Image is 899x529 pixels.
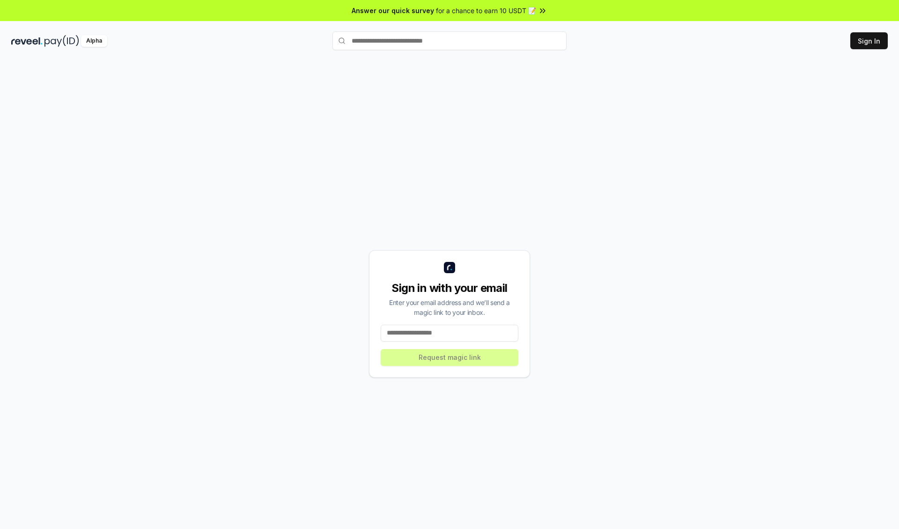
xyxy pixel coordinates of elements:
div: Alpha [81,35,107,47]
img: pay_id [44,35,79,47]
button: Sign In [850,32,888,49]
div: Enter your email address and we’ll send a magic link to your inbox. [381,298,518,317]
img: reveel_dark [11,35,43,47]
span: for a chance to earn 10 USDT 📝 [436,6,536,15]
div: Sign in with your email [381,281,518,296]
span: Answer our quick survey [352,6,434,15]
img: logo_small [444,262,455,273]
